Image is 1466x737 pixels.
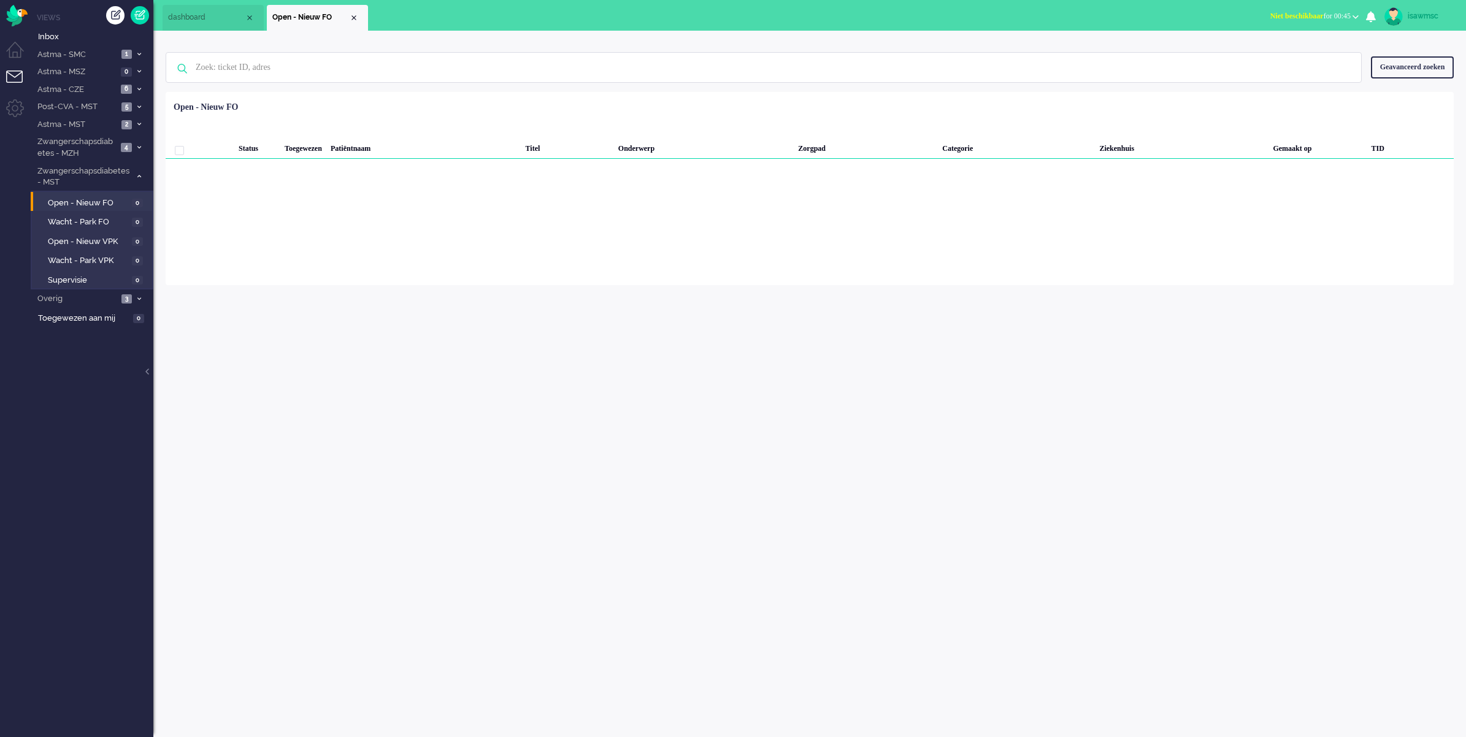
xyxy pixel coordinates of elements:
[48,216,129,228] span: Wacht - Park FO
[1268,134,1367,159] div: Gemaakt op
[166,53,198,85] img: ic-search-icon.svg
[36,29,153,43] a: Inbox
[163,5,264,31] li: Dashboard
[121,143,132,152] span: 4
[48,275,129,286] span: Supervisie
[38,31,153,43] span: Inbox
[1270,12,1351,20] span: for 00:45
[1263,4,1366,31] li: Niet beschikbaarfor 00:45
[36,66,117,78] span: Astma - MSZ
[36,136,117,159] span: Zwangerschapsdiabetes - MZH
[272,12,349,23] span: Open - Nieuw FO
[131,6,149,25] a: Quick Ticket
[48,255,129,267] span: Wacht - Park VPK
[6,71,34,98] li: Tickets menu
[106,6,125,25] div: Creëer ticket
[186,53,1345,82] input: Zoek: ticket ID, adres
[1371,56,1454,78] div: Geavanceerd zoeken
[36,273,152,286] a: Supervisie 0
[267,5,368,31] li: View
[48,236,129,248] span: Open - Nieuw VPK
[133,314,144,323] span: 0
[168,12,245,23] span: dashboard
[121,85,132,94] span: 6
[36,101,118,113] span: Post-CVA - MST
[121,120,132,129] span: 2
[132,218,143,227] span: 0
[36,84,117,96] span: Astma - CZE
[121,50,132,59] span: 1
[614,134,794,159] div: Onderwerp
[1367,134,1453,159] div: TID
[121,67,132,77] span: 0
[1382,7,1454,26] a: isawmsc
[36,166,131,188] span: Zwangerschapsdiabetes - MST
[280,134,326,159] div: Toegewezen
[326,134,521,159] div: Patiëntnaam
[132,199,143,208] span: 0
[36,311,153,324] a: Toegewezen aan mij 0
[234,134,280,159] div: Status
[174,101,238,113] div: Open - Nieuw FO
[1095,134,1268,159] div: Ziekenhuis
[1270,12,1324,20] span: Niet beschikbaar
[1384,7,1403,26] img: avatar
[36,293,118,305] span: Overig
[6,8,28,17] a: Omnidesk
[37,12,153,23] li: Views
[794,134,938,159] div: Zorgpad
[36,215,152,228] a: Wacht - Park FO 0
[6,5,28,26] img: flow_omnibird.svg
[132,237,143,246] span: 0
[36,253,152,267] a: Wacht - Park VPK 0
[349,13,359,23] div: Close tab
[36,119,118,131] span: Astma - MST
[38,313,129,324] span: Toegewezen aan mij
[521,134,614,159] div: Titel
[36,196,152,209] a: Open - Nieuw FO 0
[36,234,152,248] a: Open - Nieuw VPK 0
[121,102,132,112] span: 5
[1408,10,1454,22] div: isawmsc
[938,134,1095,159] div: Categorie
[245,13,255,23] div: Close tab
[48,197,129,209] span: Open - Nieuw FO
[6,99,34,127] li: Admin menu
[132,276,143,285] span: 0
[36,49,118,61] span: Astma - SMC
[132,256,143,265] span: 0
[6,42,34,69] li: Dashboard menu
[121,294,132,304] span: 3
[1263,7,1366,25] button: Niet beschikbaarfor 00:45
